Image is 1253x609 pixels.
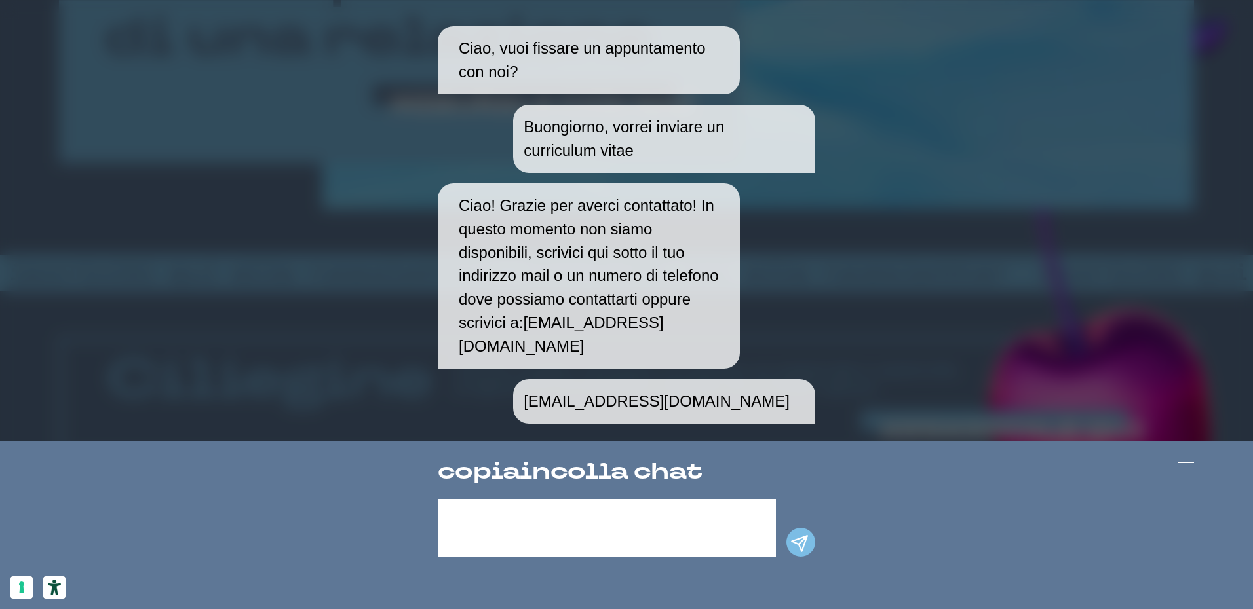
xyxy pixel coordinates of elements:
[459,314,664,355] a: [EMAIL_ADDRESS][DOMAIN_NAME]
[524,115,794,162] p: Buongiorno, vorrei inviare un curriculum vitae
[10,576,33,599] button: Le tue preferenze relative al consenso per le tecnologie di tracciamento
[43,576,66,599] button: Strumenti di accessibilità
[524,390,794,413] p: [EMAIL_ADDRESS][DOMAIN_NAME]
[459,194,729,358] p: Ciao! Grazie per averci contattato! In questo momento non siamo disponibili, scrivici qui sotto i...
[438,454,815,489] h4: copiaincolla chat
[459,37,729,84] p: Ciao, vuoi fissare un appuntamento con noi?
